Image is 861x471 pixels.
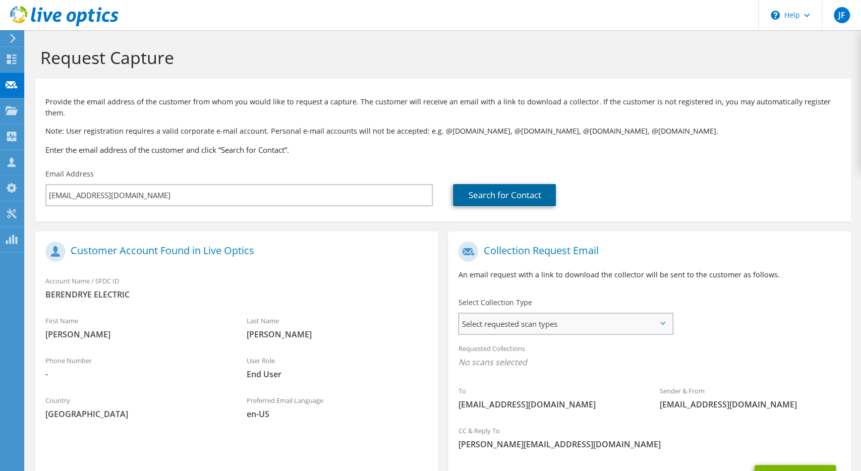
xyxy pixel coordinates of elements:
div: CC & Reply To [448,420,850,455]
span: BERENDRYE ELECTRIC [45,289,428,300]
div: Country [35,390,237,425]
label: Email Address [45,169,94,179]
p: Note: User registration requires a valid corporate e-mail account. Personal e-mail accounts will ... [45,126,841,137]
span: [PERSON_NAME] [45,329,226,340]
p: Provide the email address of the customer from whom you would like to request a capture. The cust... [45,96,841,119]
label: Select Collection Type [458,298,532,308]
div: Account Name / SFDC ID [35,270,438,305]
div: To [448,380,649,415]
div: User Role [237,350,438,385]
h1: Collection Request Email [458,242,835,262]
a: Search for Contact [453,184,556,206]
h1: Customer Account Found in Live Optics [45,242,423,262]
p: An email request with a link to download the collector will be sent to the customer as follows. [458,269,840,280]
svg: \n [771,11,780,20]
div: Requested Collections [448,338,850,375]
span: Select requested scan types [459,314,671,334]
div: First Name [35,310,237,345]
span: No scans selected [458,357,840,368]
span: [GEOGRAPHIC_DATA] [45,408,226,420]
span: en-US [247,408,428,420]
h3: Enter the email address of the customer and click “Search for Contact”. [45,144,841,155]
span: JF [834,7,850,23]
span: [EMAIL_ADDRESS][DOMAIN_NAME] [458,399,639,410]
div: Last Name [237,310,438,345]
span: [EMAIL_ADDRESS][DOMAIN_NAME] [660,399,841,410]
span: [PERSON_NAME][EMAIL_ADDRESS][DOMAIN_NAME] [458,439,840,450]
span: [PERSON_NAME] [247,329,428,340]
div: Sender & From [650,380,851,415]
div: Phone Number [35,350,237,385]
div: Preferred Email Language [237,390,438,425]
span: End User [247,369,428,380]
span: - [45,369,226,380]
h1: Request Capture [40,47,841,68]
